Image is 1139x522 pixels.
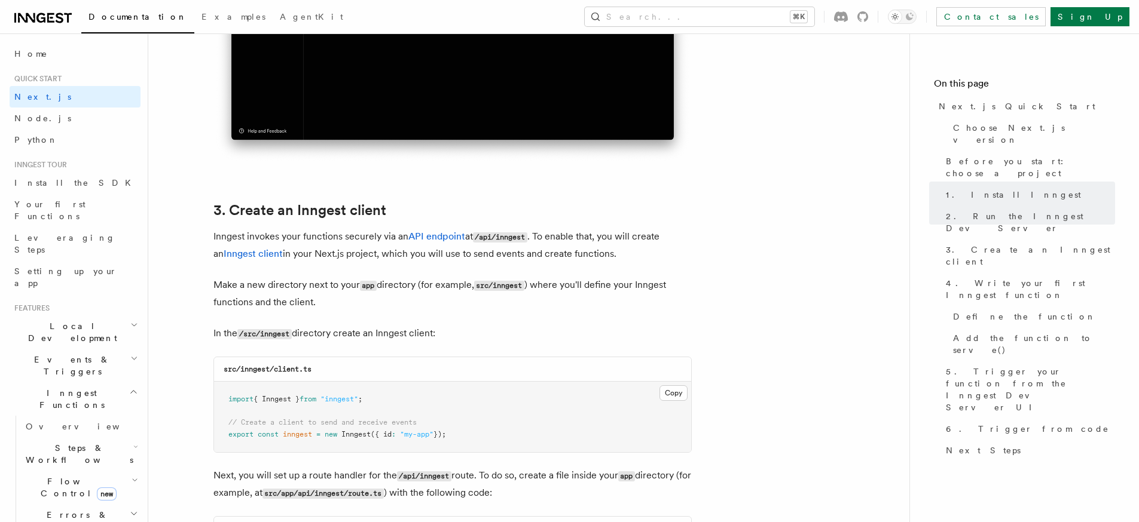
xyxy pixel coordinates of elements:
span: Steps & Workflows [21,442,133,466]
button: Events & Triggers [10,349,141,382]
a: Documentation [81,4,194,33]
span: Features [10,303,50,313]
span: inngest [283,430,312,438]
a: 6. Trigger from code [941,418,1115,440]
button: Toggle dark mode [888,10,917,24]
span: Add the function to serve() [953,332,1115,356]
span: Quick start [10,74,62,84]
span: Home [14,48,48,60]
span: from [300,395,316,403]
span: 2. Run the Inngest Dev Server [946,210,1115,234]
span: }); [433,430,446,438]
a: Python [10,129,141,151]
span: Documentation [88,12,187,22]
span: AgentKit [280,12,343,22]
button: Inngest Functions [10,382,141,416]
a: Home [10,43,141,65]
code: app [360,281,377,291]
a: Sign Up [1051,7,1129,26]
span: Install the SDK [14,178,138,188]
code: /api/inngest [473,232,527,242]
p: Make a new directory next to your directory (for example, ) where you'll define your Inngest func... [213,277,692,311]
h4: On this page [934,76,1115,96]
span: "inngest" [320,395,358,403]
span: Next Steps [946,444,1021,456]
a: Setting up your app [10,260,141,294]
a: Examples [194,4,273,32]
span: Define the function [953,311,1096,323]
span: Inngest Functions [10,387,129,411]
span: Inngest [341,430,371,438]
span: Setting up your app [14,266,117,288]
span: const [258,430,279,438]
a: Define the function [948,306,1115,327]
p: Inngest invokes your functions securely via an at . To enable that, you will create an in your Ne... [213,228,692,262]
span: Examples [201,12,265,22]
button: Copy [659,385,688,401]
span: Choose Next.js version [953,122,1115,146]
code: src/inngest [474,281,524,291]
span: 6. Trigger from code [946,423,1109,435]
span: import [228,395,254,403]
a: 1. Install Inngest [941,184,1115,205]
a: API endpoint [408,231,465,242]
a: Next.js [10,86,141,108]
span: Python [14,135,58,145]
code: app [618,471,635,481]
span: 3. Create an Inngest client [946,244,1115,268]
span: export [228,430,254,438]
a: Leveraging Steps [10,227,141,260]
span: 4. Write your first Inngest function [946,277,1115,301]
a: Choose Next.js version [948,117,1115,151]
span: Next.js Quick Start [939,100,1095,112]
a: Next.js Quick Start [934,96,1115,117]
span: Overview [26,422,149,431]
a: Overview [21,416,141,437]
a: 5. Trigger your function from the Inngest Dev Server UI [941,361,1115,418]
span: ; [358,395,362,403]
span: : [392,430,396,438]
span: Flow Control [21,475,132,499]
a: 4. Write your first Inngest function [941,272,1115,306]
span: 5. Trigger your function from the Inngest Dev Server UI [946,366,1115,413]
span: Leveraging Steps [14,233,115,254]
code: src/app/api/inngest/route.ts [262,489,384,499]
a: AgentKit [273,4,350,32]
a: 3. Create an Inngest client [941,239,1115,272]
span: ({ id [371,430,392,438]
button: Local Development [10,315,141,349]
a: Install the SDK [10,172,141,194]
button: Search...⌘K [585,7,814,26]
span: new [97,487,117,500]
span: 1. Install Inngest [946,189,1081,201]
button: Flow Controlnew [21,471,141,504]
span: { Inngest } [254,395,300,403]
span: Inngest tour [10,160,67,170]
kbd: ⌘K [790,11,807,23]
a: 2. Run the Inngest Dev Server [941,205,1115,239]
code: /api/inngest [397,471,451,481]
span: new [325,430,337,438]
a: Before you start: choose a project [941,151,1115,184]
a: Inngest client [224,248,283,259]
button: Steps & Workflows [21,437,141,471]
p: Next, you will set up a route handler for the route. To do so, create a file inside your director... [213,467,692,502]
a: Contact sales [936,7,1046,26]
span: Next.js [14,92,71,102]
span: = [316,430,320,438]
a: Node.js [10,108,141,129]
a: 3. Create an Inngest client [213,202,386,219]
a: Next Steps [941,440,1115,461]
span: Events & Triggers [10,354,130,377]
span: "my-app" [400,430,433,438]
a: Add the function to serve() [948,327,1115,361]
a: Your first Functions [10,194,141,227]
code: /src/inngest [237,329,292,339]
span: Before you start: choose a project [946,155,1115,179]
p: In the directory create an Inngest client: [213,325,692,342]
span: // Create a client to send and receive events [228,418,417,426]
code: src/inngest/client.ts [224,365,312,373]
span: Your first Functions [14,199,85,221]
span: Node.js [14,113,71,123]
span: Local Development [10,320,130,344]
